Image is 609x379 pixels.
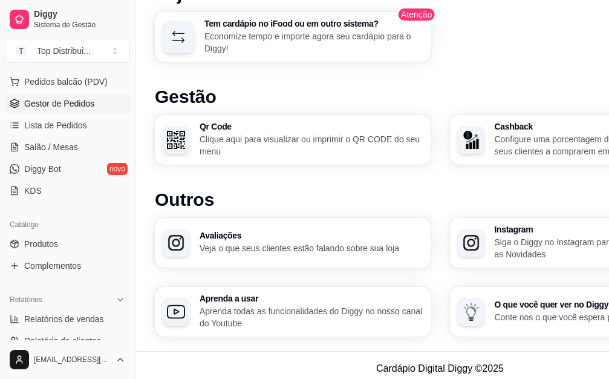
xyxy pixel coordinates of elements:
p: Veja o que seus clientes estão falando sobre sua loja [200,242,423,254]
span: [EMAIL_ADDRESS][DOMAIN_NAME] [34,355,111,364]
span: Atenção [397,7,435,22]
span: Diggy Bot [24,163,61,175]
a: Diggy Botnovo [5,159,130,179]
span: Sistema de Gestão [34,20,125,30]
div: Top Distribui ... [37,45,91,57]
span: Salão / Mesas [24,141,78,153]
button: Qr CodeQr CodeClique aqui para visualizar ou imprimir o QR CODE do seu menu [155,115,431,165]
span: Gestor de Pedidos [24,97,94,110]
span: Pedidos balcão (PDV) [24,76,108,88]
div: Catálogo [5,215,130,234]
img: Aprenda a usar [167,303,185,321]
a: Relatórios de vendas [5,309,130,329]
a: DiggySistema de Gestão [5,5,130,34]
p: Economize tempo e importe agora seu cardápio para o Diggy! [204,30,423,54]
a: Salão / Mesas [5,137,130,157]
h3: Qr Code [200,122,423,131]
a: Gestor de Pedidos [5,94,130,113]
button: AvaliaçõesAvaliaçõesVeja o que seus clientes estão falando sobre sua loja [155,218,431,268]
h3: Avaliações [200,231,423,240]
a: Lista de Pedidos [5,116,130,135]
img: Instagram [462,234,480,252]
button: Pedidos balcão (PDV) [5,72,130,91]
span: Relatórios [10,295,42,305]
a: Complementos [5,256,130,275]
p: Clique aqui para visualizar ou imprimir o QR CODE do seu menu [200,133,423,157]
span: Produtos [24,238,58,250]
span: Lista de Pedidos [24,119,87,131]
button: Aprenda a usarAprenda a usarAprenda todas as funcionalidades do Diggy no nosso canal do Youtube [155,287,431,337]
span: Complementos [24,260,81,272]
span: T [15,45,27,57]
span: Relatório de clientes [24,335,101,347]
span: Relatórios de vendas [24,313,104,325]
button: Tem cardápio no iFood ou em outro sistema?Economize tempo e importe agora seu cardápio para o Diggy! [155,12,431,62]
img: O que você quer ver no Diggy? [462,303,480,321]
a: KDS [5,181,130,200]
button: Select a team [5,39,130,63]
button: [EMAIL_ADDRESS][DOMAIN_NAME] [5,345,130,374]
img: Avaliações [167,234,185,252]
a: Produtos [5,234,130,254]
a: Relatório de clientes [5,331,130,351]
img: Qr Code [167,131,185,149]
img: Cashback [462,131,480,149]
h3: Tem cardápio no iFood ou em outro sistema? [204,19,423,28]
h3: Aprenda a usar [200,294,423,303]
span: KDS [24,185,42,197]
p: Aprenda todas as funcionalidades do Diggy no nosso canal do Youtube [200,305,423,329]
span: Diggy [34,9,125,20]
